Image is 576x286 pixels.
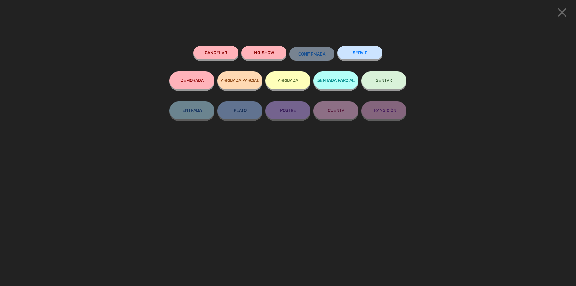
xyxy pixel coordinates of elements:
button: ARRIBADA PARCIAL [217,71,262,89]
span: SENTAR [376,78,392,83]
button: close [553,5,571,22]
button: TRANSICIÓN [361,101,406,119]
span: ARRIBADA PARCIAL [221,78,259,83]
button: CUENTA [313,101,358,119]
button: ARRIBADA [265,71,310,89]
button: POSTRE [265,101,310,119]
button: DEMORADA [169,71,214,89]
button: SERVIR [337,46,382,59]
button: NO-SHOW [241,46,286,59]
button: Cancelar [193,46,238,59]
button: SENTADA PARCIAL [313,71,358,89]
button: PLATO [217,101,262,119]
button: ENTRADA [169,101,214,119]
span: CONFIRMADA [298,51,325,56]
button: CONFIRMADA [289,47,334,61]
i: close [555,5,570,20]
button: SENTAR [361,71,406,89]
